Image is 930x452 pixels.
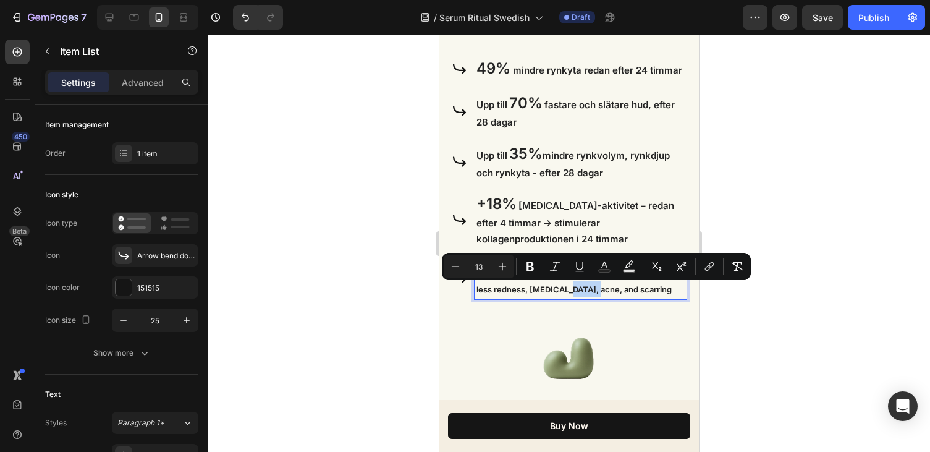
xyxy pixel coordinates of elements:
button: Publish [848,5,900,30]
div: Icon size [45,312,93,329]
p: 7 [81,10,87,25]
button: 7 [5,5,92,30]
div: Styles [45,417,67,429]
button: Paragraph 1* [112,412,198,434]
button: Save [802,5,843,30]
span: Draft [572,12,590,23]
span: Serum Ritual Swedish [439,11,530,24]
iframe: Design area [439,35,699,452]
div: Order [45,148,66,159]
p: Settings [61,76,96,89]
span: Save [813,12,833,23]
p: Advanced [122,76,164,89]
div: 151515 [137,283,195,294]
div: 450 [12,132,30,142]
div: Undo/Redo [233,5,283,30]
div: Item management [45,119,109,130]
div: Show more [93,347,151,359]
div: Publish [858,11,889,24]
div: Arrow bend down right bold [137,250,195,262]
div: 1 item [137,148,195,160]
div: Text [45,389,61,400]
div: Open Intercom Messenger [888,391,918,421]
p: Item List [60,44,165,59]
div: Icon [45,250,60,261]
div: Beta [9,226,30,236]
span: / [434,11,437,24]
div: Icon type [45,218,77,229]
div: Icon color [45,282,80,293]
div: Editor contextual toolbar [442,253,751,280]
span: Paragraph 1* [117,417,164,429]
button: Show more [45,342,198,364]
div: Icon style [45,189,78,200]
